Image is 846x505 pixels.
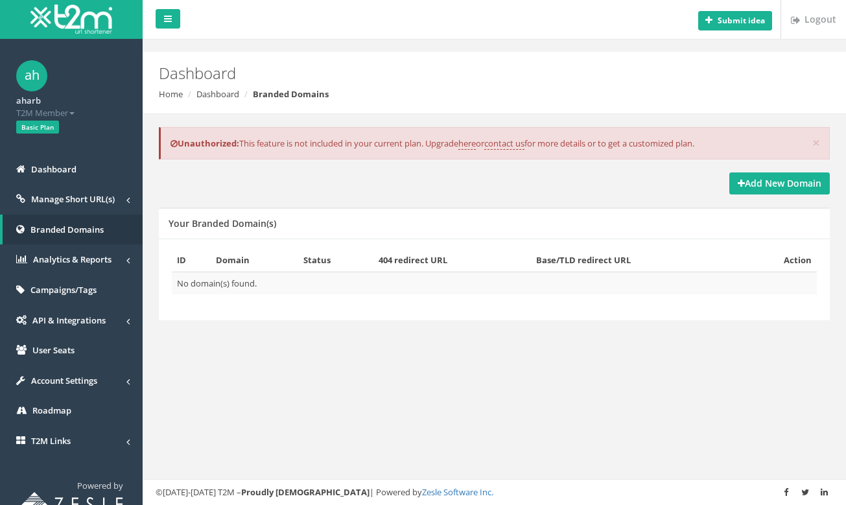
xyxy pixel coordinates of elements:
[422,486,493,498] a: Zesle Software Inc.
[172,249,211,272] th: ID
[77,480,123,491] span: Powered by
[159,65,715,82] h2: Dashboard
[32,405,71,416] span: Roadmap
[253,88,329,100] strong: Branded Domains
[458,137,476,150] a: here
[531,249,740,272] th: Base/TLD redirect URL
[159,127,830,160] div: This feature is not included in your current plan. Upgrade or for more details or to get a custom...
[31,163,76,175] span: Dashboard
[298,249,373,272] th: Status
[31,435,71,447] span: T2M Links
[30,5,112,34] img: T2M
[196,88,239,100] a: Dashboard
[16,121,59,134] span: Basic Plan
[211,249,299,272] th: Domain
[159,88,183,100] a: Home
[16,95,41,106] strong: aharb
[740,249,817,272] th: Action
[373,249,531,272] th: 404 redirect URL
[16,91,126,119] a: aharb T2M Member
[241,486,370,498] strong: Proudly [DEMOGRAPHIC_DATA]
[31,375,97,386] span: Account Settings
[32,344,75,356] span: User Seats
[484,137,524,150] a: contact us
[729,172,830,194] a: Add New Domain
[16,107,126,119] span: T2M Member
[16,60,47,91] span: ah
[718,15,765,26] b: Submit idea
[30,224,104,235] span: Branded Domains
[156,486,833,499] div: ©[DATE]-[DATE] T2M – | Powered by
[30,284,97,296] span: Campaigns/Tags
[169,218,276,228] h5: Your Branded Domain(s)
[698,11,772,30] button: Submit idea
[170,137,239,149] b: Unauthorized:
[738,177,821,189] strong: Add New Domain
[33,253,112,265] span: Analytics & Reports
[172,272,817,294] td: No domain(s) found.
[812,136,820,150] button: ×
[31,193,115,205] span: Manage Short URL(s)
[32,314,106,326] span: API & Integrations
